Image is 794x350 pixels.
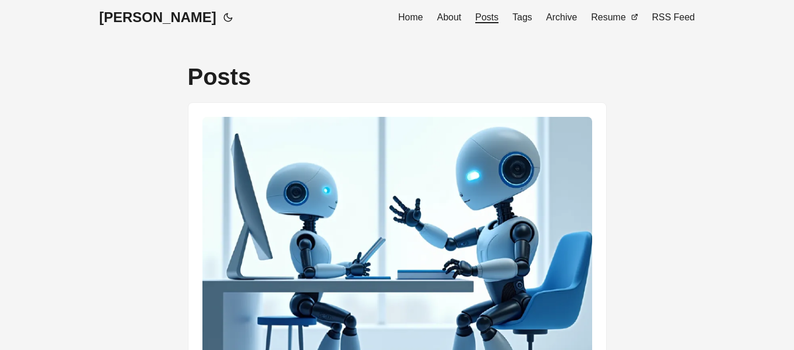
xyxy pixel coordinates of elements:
[437,12,461,22] span: About
[652,12,695,22] span: RSS Feed
[475,12,499,23] span: Posts
[512,12,532,22] span: Tags
[591,12,626,22] span: Resume
[398,12,423,22] span: Home
[188,63,607,91] h1: Posts
[546,12,577,22] span: Archive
